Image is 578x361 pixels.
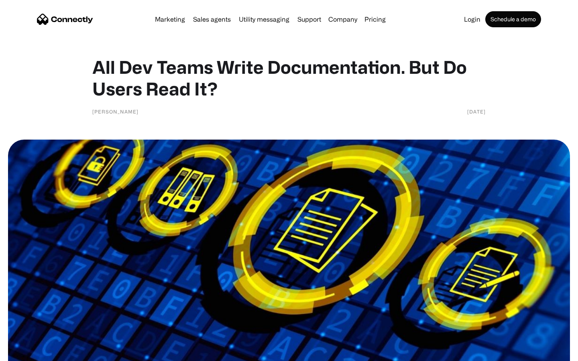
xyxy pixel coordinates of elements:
[190,16,234,22] a: Sales agents
[467,107,486,116] div: [DATE]
[461,16,484,22] a: Login
[236,16,293,22] a: Utility messaging
[92,56,486,99] h1: All Dev Teams Write Documentation. But Do Users Read It?
[92,107,138,116] div: [PERSON_NAME]
[152,16,188,22] a: Marketing
[485,11,541,27] a: Schedule a demo
[361,16,389,22] a: Pricing
[328,14,357,25] div: Company
[294,16,324,22] a: Support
